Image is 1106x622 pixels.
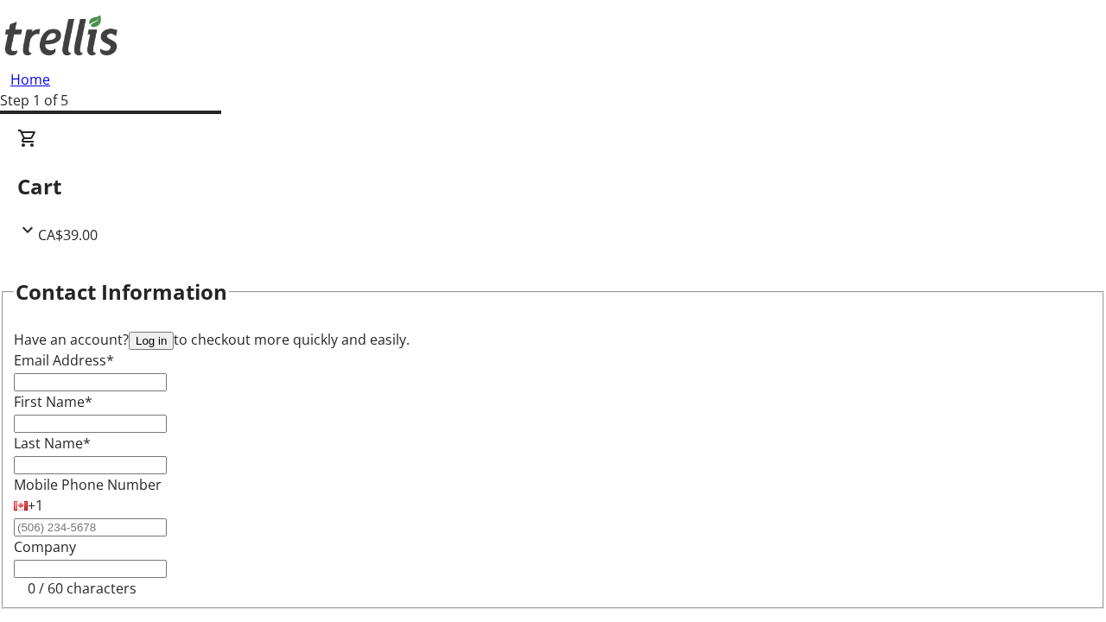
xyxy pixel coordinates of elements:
tr-character-limit: 0 / 60 characters [28,579,137,598]
label: Email Address* [14,351,114,370]
input: (506) 234-5678 [14,518,167,536]
label: First Name* [14,392,92,411]
span: CA$39.00 [38,225,98,244]
label: Company [14,537,76,556]
label: Last Name* [14,434,91,453]
h2: Cart [17,171,1089,202]
div: Have an account? to checkout more quickly and easily. [14,329,1092,350]
label: Mobile Phone Number [14,475,162,494]
button: Log in [129,332,174,350]
h2: Contact Information [16,276,227,308]
div: CartCA$39.00 [17,128,1089,245]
